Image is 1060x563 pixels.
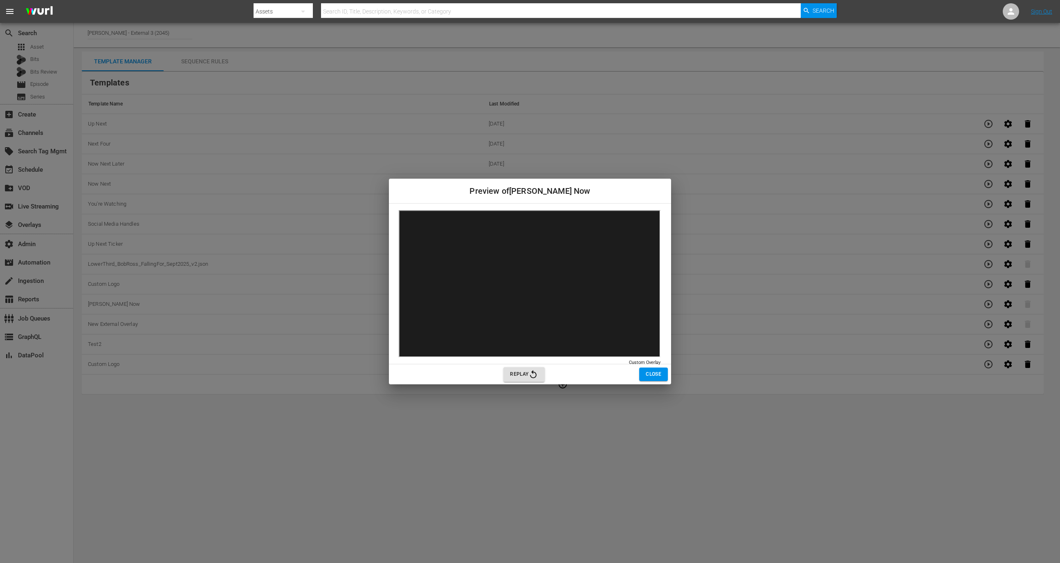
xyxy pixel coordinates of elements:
button: Replay [503,367,545,382]
span: menu [5,7,15,16]
a: Sign Out [1031,8,1052,15]
span: Preview of [PERSON_NAME] Now [469,186,590,196]
span: Search [813,3,834,18]
span: Close [646,370,661,379]
div: Custom Overlay [629,359,660,366]
button: Close [639,368,668,381]
span: Replay [510,370,538,379]
img: ans4CAIJ8jUAAAAAAAAAAAAAAAAAAAAAAAAgQb4GAAAAAAAAAAAAAAAAAAAAAAAAJMjXAAAAAAAAAAAAAAAAAAAAAAAAgAT5G... [20,2,59,21]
